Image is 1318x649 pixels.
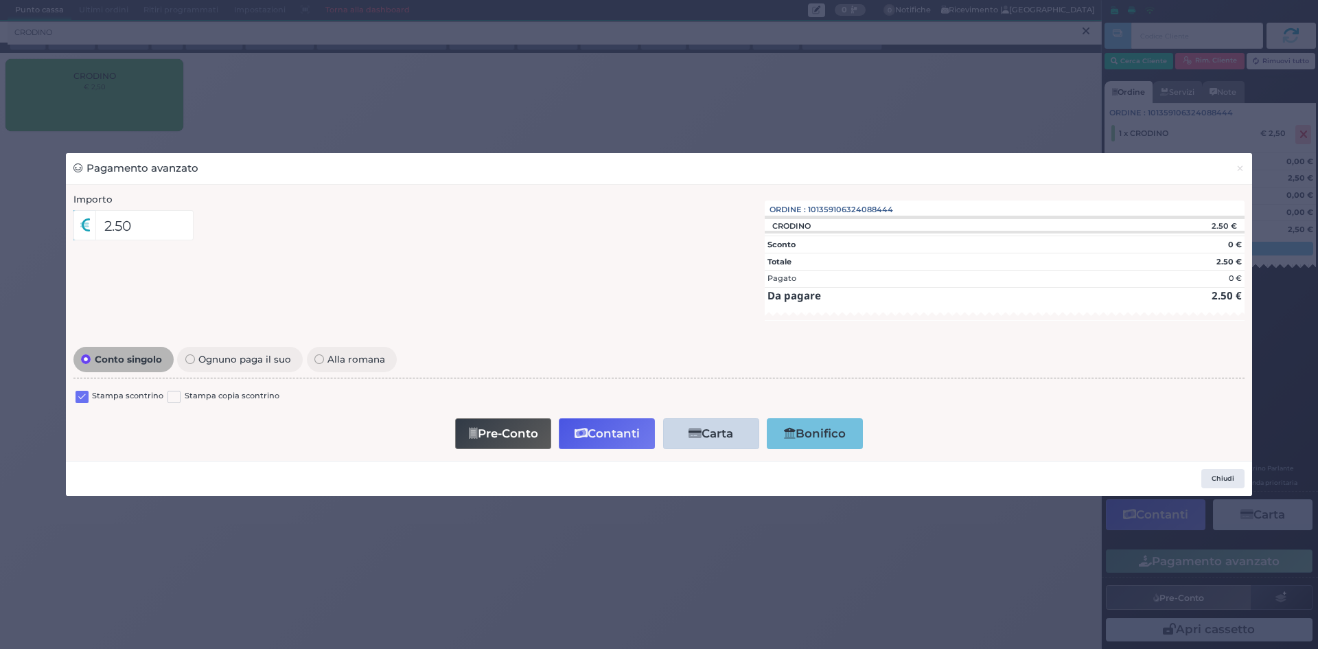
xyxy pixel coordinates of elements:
button: Contanti [559,418,655,449]
input: Es. 30.99 [95,210,194,240]
label: Stampa copia scontrino [185,390,279,403]
strong: Totale [767,257,791,266]
strong: 2.50 € [1216,257,1242,266]
strong: 0 € [1228,240,1242,249]
div: Pagato [767,273,796,284]
span: Conto singolo [91,354,165,364]
button: Carta [663,418,759,449]
button: Chiudi [1228,153,1252,184]
strong: Da pagare [767,288,821,302]
div: CRODINO [765,221,818,231]
label: Importo [73,192,113,206]
button: Chiudi [1201,469,1245,488]
span: 101359106324088444 [808,204,893,216]
strong: Sconto [767,240,796,249]
span: × [1236,161,1245,176]
span: Ognuno paga il suo [195,354,295,364]
div: 2.50 € [1124,221,1245,231]
span: Ordine : [770,204,806,216]
span: Alla romana [324,354,389,364]
h3: Pagamento avanzato [73,161,198,177]
div: 0 € [1229,273,1242,284]
label: Stampa scontrino [92,390,163,403]
strong: 2.50 € [1212,288,1242,302]
button: Pre-Conto [455,418,551,449]
button: Bonifico [767,418,863,449]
